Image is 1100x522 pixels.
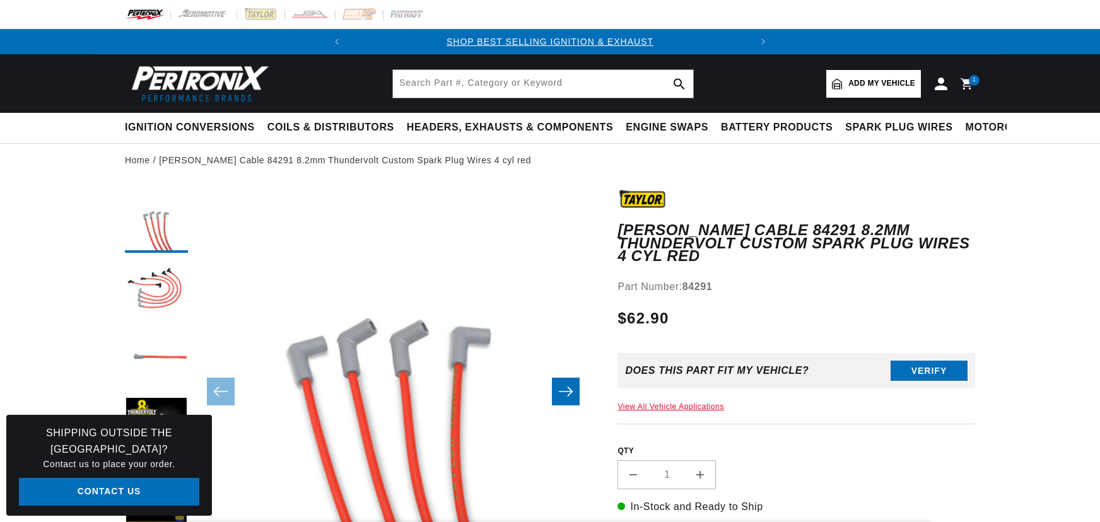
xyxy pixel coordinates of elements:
[617,402,724,411] a: View All Vehicle Applications
[19,457,199,471] p: Contact us to place your order.
[617,307,669,330] span: $62.90
[617,279,975,295] div: Part Number:
[682,281,713,292] strong: 84291
[125,153,150,167] a: Home
[19,478,199,506] a: Contact Us
[625,365,809,376] div: Does This part fit My vehicle?
[93,29,1007,54] slideshow-component: Translation missing: en.sections.announcements.announcement_bar
[715,113,839,142] summary: Battery Products
[125,113,261,142] summary: Ignition Conversions
[267,121,394,134] span: Coils & Distributors
[619,113,715,142] summary: Engine Swaps
[891,361,968,381] button: Verify
[125,121,255,134] span: Ignition Conversions
[207,378,235,405] button: Slide left
[721,121,833,134] span: Battery Products
[407,121,613,134] span: Headers, Exhausts & Components
[617,499,975,515] p: In-Stock and Ready to Ship
[401,113,619,142] summary: Headers, Exhausts & Components
[125,190,188,253] button: Load image 1 in gallery view
[349,35,751,49] div: 1 of 2
[966,121,1041,134] span: Motorcycle
[959,113,1047,142] summary: Motorcycle
[125,153,975,167] nav: breadcrumbs
[848,78,915,90] span: Add my vehicle
[125,62,270,105] img: Pertronix
[839,113,959,142] summary: Spark Plug Wires
[552,378,580,405] button: Slide right
[751,29,776,54] button: Translation missing: en.sections.announcements.next_announcement
[125,398,188,461] button: Load image 4 in gallery view
[19,425,199,457] h3: Shipping Outside the [GEOGRAPHIC_DATA]?
[617,224,975,262] h1: [PERSON_NAME] Cable 84291 8.2mm Thundervolt Custom Spark Plug Wires 4 cyl red
[125,259,188,322] button: Load image 2 in gallery view
[125,328,188,391] button: Load image 3 in gallery view
[447,37,653,47] a: SHOP BEST SELLING IGNITION & EXHAUST
[349,35,751,49] div: Announcement
[665,70,693,98] button: search button
[845,121,952,134] span: Spark Plug Wires
[617,446,975,456] label: QTY
[324,29,349,54] button: Translation missing: en.sections.announcements.previous_announcement
[826,70,921,98] a: Add my vehicle
[626,121,708,134] span: Engine Swaps
[393,70,693,98] input: Search Part #, Category or Keyword
[261,113,401,142] summary: Coils & Distributors
[159,153,531,167] a: [PERSON_NAME] Cable 84291 8.2mm Thundervolt Custom Spark Plug Wires 4 cyl red
[973,75,976,86] span: 1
